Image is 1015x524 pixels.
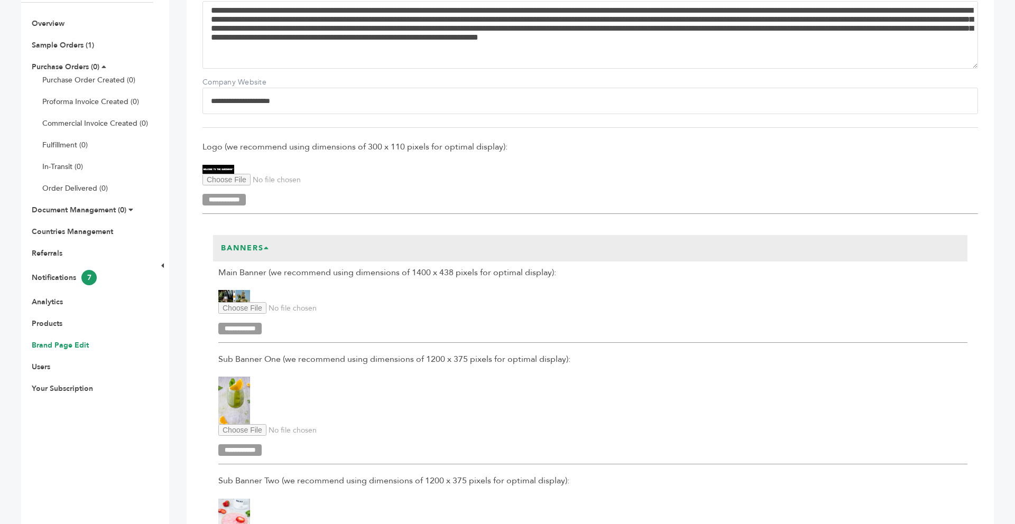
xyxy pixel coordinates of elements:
[42,118,148,128] a: Commercial Invoice Created (0)
[32,383,93,394] a: Your Subscription
[218,475,967,486] span: Sub Banner Two (we recommend using dimensions of 1200 x 375 pixels for optimal display):
[218,267,967,278] span: Main Banner (we recommend using dimensions of 1400 x 438 pixels for optimal display):
[202,141,978,153] span: Logo (we recommend using dimensions of 300 x 110 pixels for optimal display):
[32,273,97,283] a: Notifications7
[32,227,113,237] a: Countries Management
[32,62,99,72] a: Purchase Orders (0)
[32,319,62,329] a: Products
[218,377,250,424] img: Casa Malka LLC
[32,205,126,215] a: Document Management (0)
[42,162,83,172] a: In-Transit (0)
[81,270,97,285] span: 7
[218,353,967,365] span: Sub Banner One (we recommend using dimensions of 1200 x 375 pixels for optimal display):
[32,248,62,258] a: Referrals
[32,340,89,350] a: Brand Page Edit
[32,18,64,29] a: Overview
[42,140,88,150] a: Fulfillment (0)
[42,183,108,193] a: Order Delivered (0)
[32,40,94,50] a: Sample Orders (1)
[202,77,276,88] label: Company Website
[42,75,135,85] a: Purchase Order Created (0)
[42,97,139,107] a: Proforma Invoice Created (0)
[213,235,278,261] h3: Banners
[32,297,63,307] a: Analytics
[32,362,50,372] a: Users
[202,165,234,174] img: Casa Malka LLC
[218,290,250,302] img: Casa Malka LLC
